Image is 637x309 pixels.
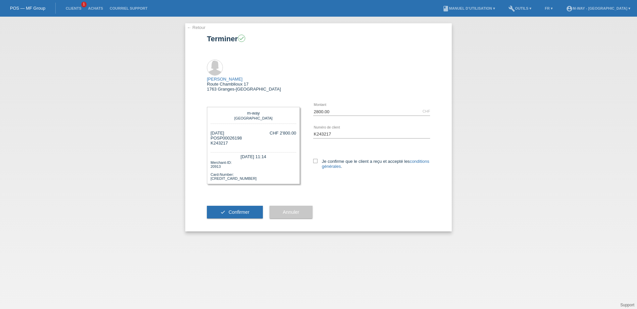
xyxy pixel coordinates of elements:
a: Support [620,303,634,307]
div: [GEOGRAPHIC_DATA] [212,116,295,120]
a: POS — MF Group [10,6,45,11]
i: check [220,209,226,215]
h1: Terminer [207,35,430,43]
a: Achats [85,6,106,10]
button: check Confirmer [207,206,263,218]
span: Annuler [283,209,299,215]
a: Clients [62,6,85,10]
a: conditions générales [322,159,429,169]
div: CHF [422,109,430,113]
div: CHF 2'800.00 [270,131,296,136]
div: [DATE] 11:14 [211,152,296,160]
span: 1 [81,2,87,7]
button: Annuler [270,206,313,218]
div: [DATE] POSP00026198 [211,131,242,146]
a: bookManuel d’utilisation ▾ [439,6,498,10]
span: Confirmer [229,209,250,215]
a: account_circlem-way - [GEOGRAPHIC_DATA] ▾ [563,6,634,10]
a: [PERSON_NAME] [207,77,243,82]
a: FR ▾ [541,6,556,10]
i: account_circle [566,5,573,12]
a: ← Retour [187,25,206,30]
i: check [239,35,245,41]
span: K243217 [211,141,228,146]
a: Courriel Support [106,6,151,10]
div: Route Chamblioux 17 1763 Granges-[GEOGRAPHIC_DATA] [207,77,281,92]
label: Je confirme que le client a reçu et accepté les . [313,159,430,169]
i: build [508,5,515,12]
a: buildOutils ▾ [505,6,535,10]
div: Merchant-ID: 20913 Card-Number: [CREDIT_CARD_NUMBER] [211,160,296,180]
div: m-way [212,111,295,116]
i: book [442,5,449,12]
